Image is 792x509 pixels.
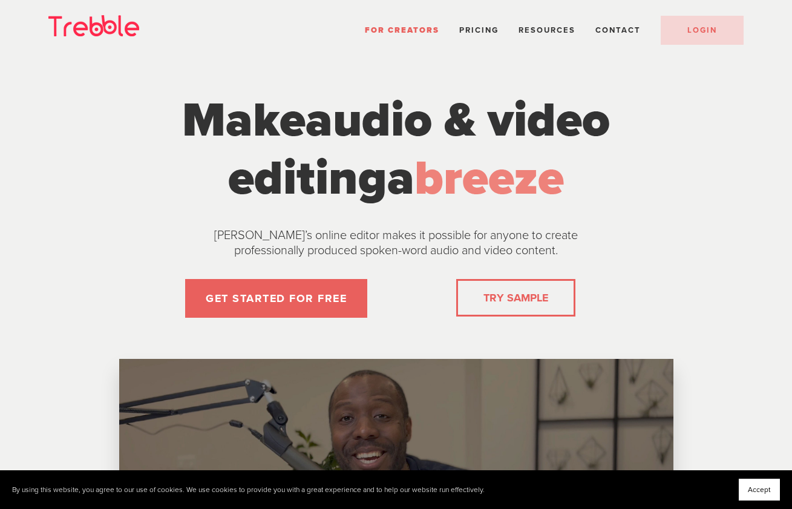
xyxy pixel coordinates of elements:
a: Contact [595,25,641,35]
h1: Make a [169,91,623,208]
a: Pricing [459,25,499,35]
a: LOGIN [661,16,744,45]
p: [PERSON_NAME]’s online editor makes it possible for anyone to create professionally produced spok... [185,228,608,258]
span: audio & video [306,91,610,149]
a: TRY SAMPLE [479,286,553,310]
button: Accept [739,479,780,501]
span: Resources [519,25,575,35]
span: Accept [748,485,771,494]
a: For Creators [365,25,439,35]
p: By using this website, you agree to our use of cookies. We use cookies to provide you with a grea... [12,485,485,494]
span: breeze [414,149,564,208]
span: LOGIN [687,25,717,35]
a: GET STARTED FOR FREE [185,279,367,318]
span: editing [228,149,387,208]
img: Trebble [48,15,139,36]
